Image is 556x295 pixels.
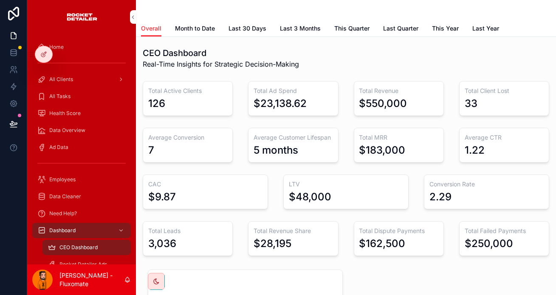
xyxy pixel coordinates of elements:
span: Employees [49,176,76,183]
span: Home [49,44,64,51]
a: Rocket Detailer Ads [42,257,131,272]
h3: Average Customer Lifespan [254,133,333,142]
div: 33 [465,97,477,110]
span: This Year [432,24,459,33]
p: [PERSON_NAME] - Fluxomate [59,271,124,288]
a: This Quarter [334,21,370,38]
div: scrollable content [27,34,136,264]
a: Health Score [32,106,131,121]
span: Ad Data [49,144,68,151]
a: All Tasks [32,89,131,104]
a: This Year [432,21,459,38]
span: Data Cleaner [49,193,81,200]
h3: Total Revenue [359,87,438,95]
h3: Total Leads [148,227,227,235]
div: $183,000 [359,143,406,157]
a: Data Overview [32,123,131,138]
span: Real-Time Insights for Strategic Decision-Making [143,59,299,69]
span: Last 30 Days [229,24,266,33]
h1: CEO Dashboard [143,47,299,59]
h3: Total Ad Spend [254,87,333,95]
div: $162,500 [359,237,406,250]
h3: Conversion Rate [429,180,544,188]
div: 1.22 [465,143,485,157]
span: This Quarter [334,24,370,33]
a: Home [32,39,131,55]
span: Overall [141,24,161,33]
span: CEO Dashboard [59,244,98,251]
span: Data Overview [49,127,85,134]
h3: Total Client Lost [465,87,544,95]
div: $48,000 [289,190,331,204]
a: Last Quarter [383,21,418,38]
a: Last 3 Months [280,21,321,38]
div: 5 months [254,143,298,157]
h3: Total Dispute Payments [359,227,438,235]
span: Rocket Detailer Ads [59,261,107,268]
a: Last Year [472,21,499,38]
a: All Clients [32,72,131,87]
h3: Total Failed Payments [465,227,544,235]
span: Health Score [49,110,81,117]
a: Last 30 Days [229,21,266,38]
img: App logo [66,10,98,24]
span: Last Year [472,24,499,33]
a: Data Cleaner [32,189,131,204]
span: All Tasks [49,93,71,100]
div: 126 [148,97,165,110]
span: Need Help? [49,210,77,217]
span: Last 3 Months [280,24,321,33]
div: $250,000 [465,237,513,250]
a: Overall [141,21,161,37]
h3: Average Conversion [148,133,227,142]
div: $9.87 [148,190,176,204]
h3: CAC [148,180,262,188]
div: 2.29 [429,190,452,204]
a: Ad Data [32,140,131,155]
h3: Average CTR [465,133,544,142]
a: Need Help? [32,206,131,221]
div: $28,195 [254,237,291,250]
div: $550,000 [359,97,407,110]
div: 3,036 [148,237,176,250]
a: Employees [32,172,131,187]
span: Last Quarter [383,24,418,33]
a: Month to Date [175,21,215,38]
h3: Total Active Clients [148,87,227,95]
h3: Total MRR [359,133,438,142]
h3: Total Revenue Share [254,227,333,235]
h3: LTV [289,180,403,188]
span: Dashboard [49,227,76,234]
a: CEO Dashboard [42,240,131,255]
div: $23,138.62 [254,97,307,110]
span: All Clients [49,76,73,83]
span: Month to Date [175,24,215,33]
div: 7 [148,143,154,157]
a: Dashboard [32,223,131,238]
